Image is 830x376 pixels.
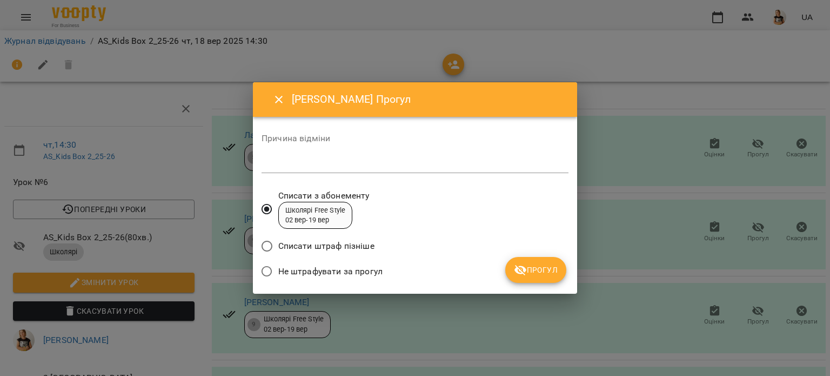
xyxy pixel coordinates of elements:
[266,87,292,113] button: Close
[285,206,346,226] div: Школярі Free Style 02 вер - 19 вер
[278,265,383,278] span: Не штрафувати за прогул
[292,91,564,108] h6: [PERSON_NAME] Прогул
[278,240,374,253] span: Списати штраф пізніше
[514,263,558,276] span: Прогул
[505,257,566,283] button: Прогул
[278,189,370,202] span: Списати з абонементу
[262,134,568,143] label: Причина відміни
